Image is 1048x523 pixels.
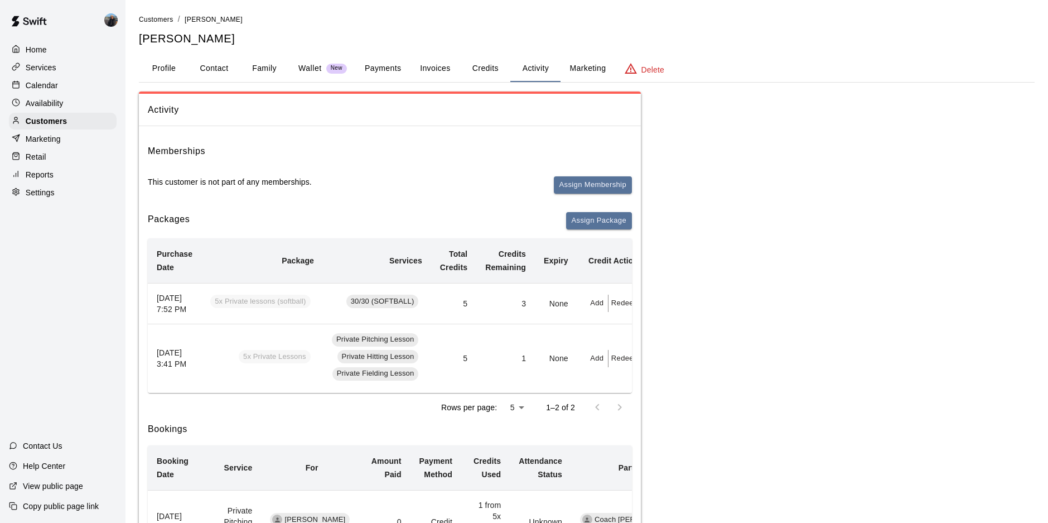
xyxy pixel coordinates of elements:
[474,457,501,479] b: Credits Used
[566,212,632,229] button: Assign Package
[9,166,117,183] a: Reports
[501,400,528,416] div: 5
[210,298,314,307] a: 5x Private lessons (softball)
[440,249,467,272] b: Total Credits
[588,256,643,265] b: Credit Actions
[9,184,117,201] a: Settings
[282,256,314,265] b: Package
[148,283,201,324] th: [DATE] 7:52 PM
[23,481,83,492] p: View public page
[554,176,632,194] button: Assign Membership
[476,324,535,393] td: 1
[9,95,117,112] a: Availability
[586,295,608,312] button: Add
[23,460,65,472] p: Help Center
[139,15,173,23] a: Customers
[26,62,56,73] p: Services
[460,55,510,82] button: Credits
[26,98,64,109] p: Availability
[619,463,687,472] b: Participating Staff
[9,131,117,147] a: Marketing
[239,353,314,362] span: This package no longer exists
[26,44,47,55] p: Home
[544,256,568,265] b: Expiry
[26,187,55,198] p: Settings
[189,55,239,82] button: Contact
[157,249,192,272] b: Purchase Date
[535,324,577,393] td: None
[510,55,561,82] button: Activity
[139,55,189,82] button: Profile
[441,402,497,413] p: Rows per page:
[9,148,117,165] a: Retail
[326,65,347,72] span: New
[148,176,312,188] p: This customer is not part of any memberships.
[519,457,562,479] b: Attendance Status
[148,238,651,394] table: simple table
[239,55,289,82] button: Family
[139,16,173,23] span: Customers
[337,352,419,362] span: Private Hitting Lesson
[535,283,577,324] td: None
[185,16,243,23] span: [PERSON_NAME]
[239,353,314,362] a: 5x Private Lessons
[148,212,190,229] h6: Packages
[210,298,314,307] span: This package no longer exists
[26,80,58,91] p: Calendar
[561,55,615,82] button: Marketing
[332,334,418,345] span: Private Pitching Lesson
[419,457,452,479] b: Payment Method
[431,283,476,324] td: 5
[26,169,54,180] p: Reports
[26,133,61,145] p: Marketing
[148,324,201,393] th: [DATE] 3:41 PM
[26,116,67,127] p: Customers
[608,350,643,367] button: Redeem
[476,283,535,324] td: 3
[9,113,117,129] a: Customers
[23,501,99,512] p: Copy public page link
[410,55,460,82] button: Invoices
[371,457,402,479] b: Amount Paid
[298,63,322,74] p: Wallet
[157,457,189,479] b: Booking Date
[139,55,1035,82] div: basic tabs example
[346,296,419,307] span: 30/30 (SOFTBALL)
[139,13,1035,26] nav: breadcrumb
[23,440,62,452] p: Contact Us
[26,151,46,162] p: Retail
[332,368,419,379] span: Private Fielding Lesson
[356,55,410,82] button: Payments
[104,13,118,27] img: Coach Cruz
[586,350,608,367] button: Add
[148,422,632,436] h6: Bookings
[9,59,117,76] a: Services
[546,402,575,413] p: 1–2 of 2
[608,295,643,312] button: Redeem
[389,256,422,265] b: Services
[148,103,632,117] span: Activity
[9,77,117,94] a: Calendar
[178,13,180,25] li: /
[139,31,1035,46] h5: [PERSON_NAME]
[641,64,664,75] p: Delete
[485,249,526,272] b: Credits Remaining
[9,41,117,58] a: Home
[102,9,125,31] div: Coach Cruz
[148,144,205,159] h6: Memberships
[224,463,253,472] b: Service
[306,463,318,472] b: For
[431,324,476,393] td: 5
